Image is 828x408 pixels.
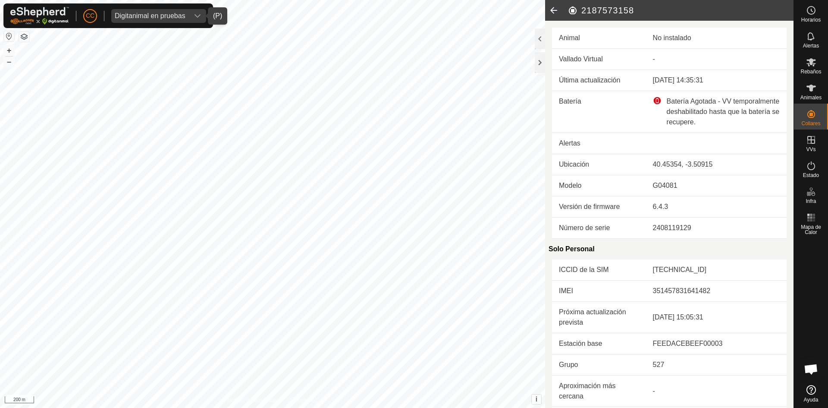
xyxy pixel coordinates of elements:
[801,121,820,126] span: Collares
[189,9,206,23] div: dropdown trigger
[552,91,646,133] td: Batería
[800,69,821,74] span: Rebaños
[4,45,14,56] button: +
[803,173,819,178] span: Estado
[801,17,821,22] span: Horarios
[806,199,816,204] span: Infra
[798,356,824,382] div: Chat abierto
[646,333,787,354] td: FEEDACEBEEF00003
[552,302,646,333] td: Próxima actualización prevista
[552,49,646,70] td: Vallado Virtual
[111,9,189,23] span: Digitanimal en pruebas
[646,259,787,281] td: [TECHNICAL_ID]
[4,31,14,41] button: Restablecer Mapa
[532,395,541,404] button: i
[653,96,780,127] div: Batería Agotada - VV temporalmente deshabilitado hasta que la batería se recupere.
[536,395,537,403] span: i
[804,397,819,402] span: Ayuda
[552,133,646,154] td: Alertas
[552,218,646,239] td: Número de serie
[115,13,185,19] div: Digitanimal en pruebas
[10,7,69,25] img: Logo Gallagher
[653,75,780,85] div: [DATE] 14:35:31
[228,397,278,405] a: Política de Privacidad
[646,354,787,376] td: 527
[653,180,780,191] div: G04081
[86,11,94,20] span: CC
[549,239,787,259] div: Solo Personal
[568,5,793,16] h2: 2187573158
[653,159,780,170] div: 40.45354, -3.50915
[552,154,646,175] td: Ubicación
[552,70,646,91] td: Última actualización
[552,175,646,196] td: Modelo
[796,225,826,235] span: Mapa de Calor
[653,223,780,233] div: 2408119129
[646,302,787,333] td: [DATE] 15:05:31
[552,281,646,302] td: IMEI
[794,382,828,406] a: Ayuda
[19,32,29,42] button: Capas del Mapa
[552,196,646,218] td: Versión de firmware
[552,354,646,376] td: Grupo
[552,333,646,354] td: Estación base
[803,43,819,48] span: Alertas
[806,147,815,152] span: VVs
[800,95,822,100] span: Animales
[646,281,787,302] td: 351457831641482
[552,28,646,49] td: Animal
[653,202,780,212] div: 6.4.3
[552,259,646,281] td: ICCID de la SIM
[646,376,787,407] td: -
[288,397,317,405] a: Contáctenos
[653,55,655,63] app-display-virtual-paddock-transition: -
[653,33,780,43] div: No instalado
[552,376,646,407] td: Aproximación más cercana
[4,57,14,67] button: –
